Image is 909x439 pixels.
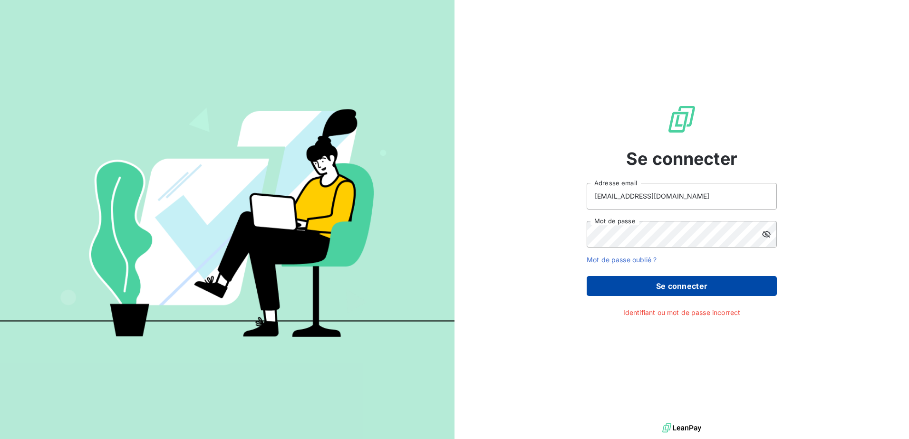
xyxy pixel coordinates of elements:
img: Logo LeanPay [667,104,697,134]
img: logo [662,421,701,435]
span: Identifiant ou mot de passe incorrect [623,307,741,317]
span: Se connecter [626,146,737,172]
button: Se connecter [587,276,777,296]
input: placeholder [587,183,777,210]
a: Mot de passe oublié ? [587,256,657,264]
